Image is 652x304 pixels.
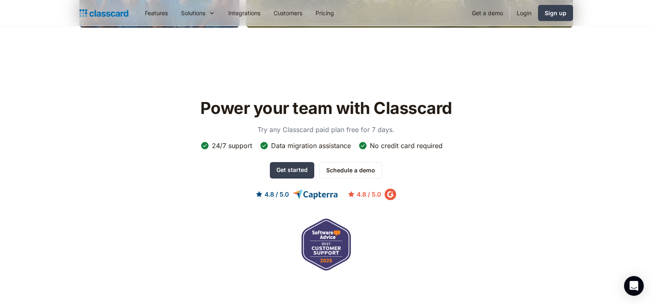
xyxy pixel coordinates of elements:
[79,7,128,19] a: home
[267,4,309,22] a: Customers
[624,276,644,296] div: Open Intercom Messenger
[465,4,510,22] a: Get a demo
[309,4,341,22] a: Pricing
[212,141,252,150] div: 24/7 support
[538,5,573,21] a: Sign up
[370,141,443,150] div: No credit card required
[319,162,382,179] a: Schedule a demo
[545,9,566,17] div: Sign up
[174,4,222,22] div: Solutions
[181,9,205,17] div: Solutions
[244,125,408,135] p: Try any Classcard paid plan free for 7 days.
[138,4,174,22] a: Features
[195,98,457,118] h2: Power your team with Classcard
[270,162,314,179] a: Get started
[510,4,538,22] a: Login
[271,141,351,150] div: Data migration assistance
[222,4,267,22] a: Integrations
